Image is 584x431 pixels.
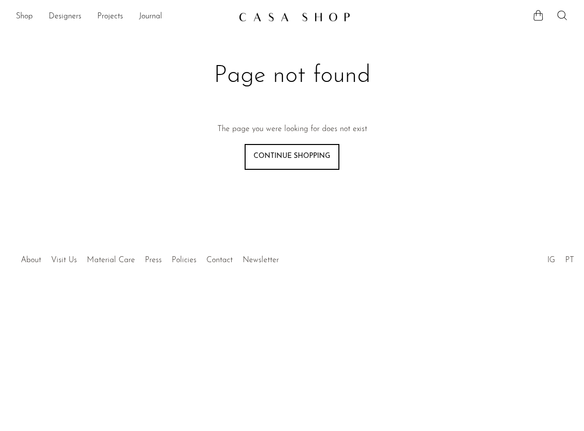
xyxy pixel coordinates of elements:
a: Continue shopping [245,144,339,170]
h1: Page not found [134,61,450,91]
a: Policies [172,256,196,264]
a: PT [565,256,574,264]
a: IG [547,256,555,264]
a: Designers [49,10,81,23]
a: Visit Us [51,256,77,264]
a: Material Care [87,256,135,264]
nav: Desktop navigation [16,8,231,25]
ul: Quick links [16,248,284,267]
a: Projects [97,10,123,23]
ul: NEW HEADER MENU [16,8,231,25]
a: Shop [16,10,33,23]
p: The page you were looking for does not exist [217,123,367,136]
a: Press [145,256,162,264]
ul: Social Medias [542,248,579,267]
a: About [21,256,41,264]
a: Journal [139,10,162,23]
